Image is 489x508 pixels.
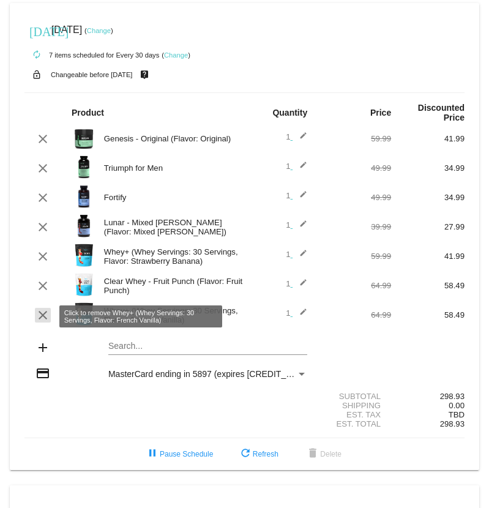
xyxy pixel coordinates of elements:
span: 1 [286,220,307,230]
mat-icon: clear [35,278,50,293]
strong: Quantity [272,108,307,118]
div: 58.49 [391,310,465,319]
div: 49.99 [318,163,391,173]
strong: Product [72,108,104,118]
span: 1 [286,250,307,259]
img: Image-1-Carousel-Clear-Whey-Fruit-Punch.png [72,272,96,297]
a: Change [164,51,188,59]
span: 0.00 [449,401,465,410]
button: Delete [296,443,351,465]
mat-icon: edit [293,278,307,293]
span: 1 [286,162,307,171]
div: 64.99 [318,310,391,319]
mat-icon: delete [305,447,320,461]
img: Image-1-Carousel-Whey-2lb-Strw-Banana-no-badge-Transp.png [72,243,96,267]
mat-icon: credit_card [35,366,50,381]
span: Refresh [238,450,278,458]
div: 49.99 [318,193,391,202]
mat-icon: lock_open [29,67,44,83]
mat-icon: edit [293,132,307,146]
div: 39.99 [318,222,391,231]
mat-icon: clear [35,190,50,205]
mat-icon: edit [293,308,307,323]
mat-icon: add [35,340,50,355]
span: 298.93 [440,419,465,428]
button: Pause Schedule [135,443,223,465]
strong: Discounted Price [418,103,465,122]
div: Subtotal [318,392,391,401]
div: 34.99 [391,193,465,202]
span: 1 [286,191,307,200]
div: 27.99 [391,222,465,231]
div: Triumph for Men [98,163,245,173]
div: Whey+ (Whey Servings: 30 Servings, Flavor: Strawberry Banana) [98,247,245,266]
div: 64.99 [318,281,391,290]
span: 1 [286,132,307,141]
div: Genesis - Original (Flavor: Original) [98,134,245,143]
small: ( ) [84,27,113,34]
button: Refresh [228,443,288,465]
small: ( ) [162,51,190,59]
div: 58.49 [391,281,465,290]
img: Image-1-Triumph_carousel-front-transp.png [72,155,96,179]
mat-icon: edit [293,249,307,264]
mat-icon: edit [293,220,307,234]
img: Image-1-Carousel-Whey-2lb-Vanilla-no-badge-Transp.png [72,302,96,326]
small: Changeable before [DATE] [51,71,133,78]
mat-icon: clear [35,132,50,146]
div: 59.99 [318,134,391,143]
span: Delete [305,450,342,458]
div: 59.99 [318,252,391,261]
mat-icon: clear [35,308,50,323]
input: Search... [108,342,307,351]
img: Image-1-Carousel-Lunar-MB-Roman-Berezecky.png [72,214,96,238]
div: Shipping [318,401,391,410]
mat-icon: clear [35,220,50,234]
mat-icon: edit [293,161,307,176]
div: Fortify [98,193,245,202]
div: 34.99 [391,163,465,173]
span: 1 [286,308,307,318]
span: MasterCard ending in 5897 (expires [CREDIT_CARD_DATA]) [108,369,342,379]
div: Whey+ (Whey Servings: 30 Servings, Flavor: French Vanilla) [98,306,245,324]
span: 1 [286,279,307,288]
mat-icon: autorenew [29,48,44,62]
span: TBD [449,410,465,419]
div: Lunar - Mixed [PERSON_NAME] (Flavor: Mixed [PERSON_NAME]) [98,218,245,236]
mat-select: Payment Method [108,369,307,379]
div: 298.93 [391,392,465,401]
div: Est. Total [318,419,391,428]
small: 7 items scheduled for Every 30 days [24,51,159,59]
div: Clear Whey - Fruit Punch (Flavor: Fruit Punch) [98,277,245,295]
div: Est. Tax [318,410,391,419]
img: Image-1-Genesis-Original-2.0-2025-new-bottle-1000x1000-Roman-Berezecky-1.png [72,125,96,150]
mat-icon: edit [293,190,307,205]
mat-icon: live_help [137,67,152,83]
mat-icon: clear [35,249,50,264]
mat-icon: refresh [238,447,253,461]
a: Change [87,27,111,34]
mat-icon: pause [145,447,160,461]
img: Image-1-Carousel-Fortify-Transp.png [72,184,96,209]
mat-icon: [DATE] [29,23,44,38]
mat-icon: clear [35,161,50,176]
strong: Price [370,108,391,118]
span: Pause Schedule [145,450,213,458]
div: 41.99 [391,134,465,143]
div: 41.99 [391,252,465,261]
